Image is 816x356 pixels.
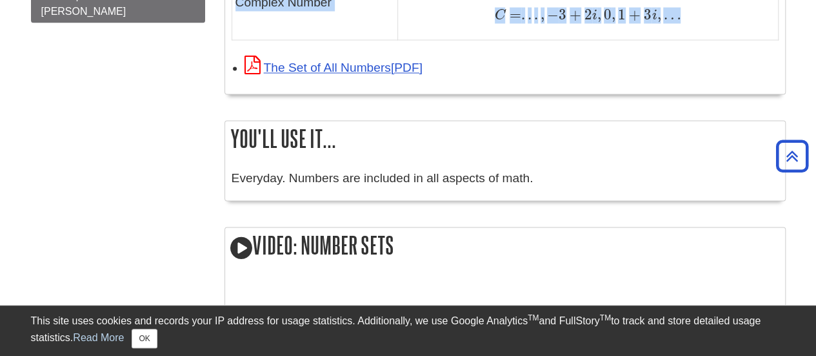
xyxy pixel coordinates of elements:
[601,6,612,23] span: 0
[600,313,611,322] sup: TM
[225,227,785,264] h2: Video: Number Sets
[538,6,544,23] span: ,
[544,6,559,23] span: −
[225,121,785,155] h2: You'll use it...
[626,6,641,23] span: +
[652,8,657,23] span: i
[495,8,506,23] span: C
[232,169,779,187] p: Everyday. Numbers are included in all aspects of math.
[657,6,661,23] span: ,
[771,147,813,165] a: Back to Top
[597,6,601,23] span: ,
[559,6,566,23] span: 3
[661,6,681,23] span: …
[244,61,423,74] a: Link opens in new window
[581,6,592,23] span: 2
[73,332,124,343] a: Read More
[532,6,538,23] span: .
[528,313,539,322] sup: TM
[521,6,525,23] span: .
[615,6,626,23] span: 1
[506,6,521,23] span: =
[132,329,157,348] button: Close
[641,6,652,23] span: 3
[31,313,786,348] div: This site uses cookies and records your IP address for usage statistics. Additionally, we use Goo...
[592,8,597,23] span: i
[566,6,581,23] span: +
[612,6,615,23] span: ,
[525,6,532,23] span: .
